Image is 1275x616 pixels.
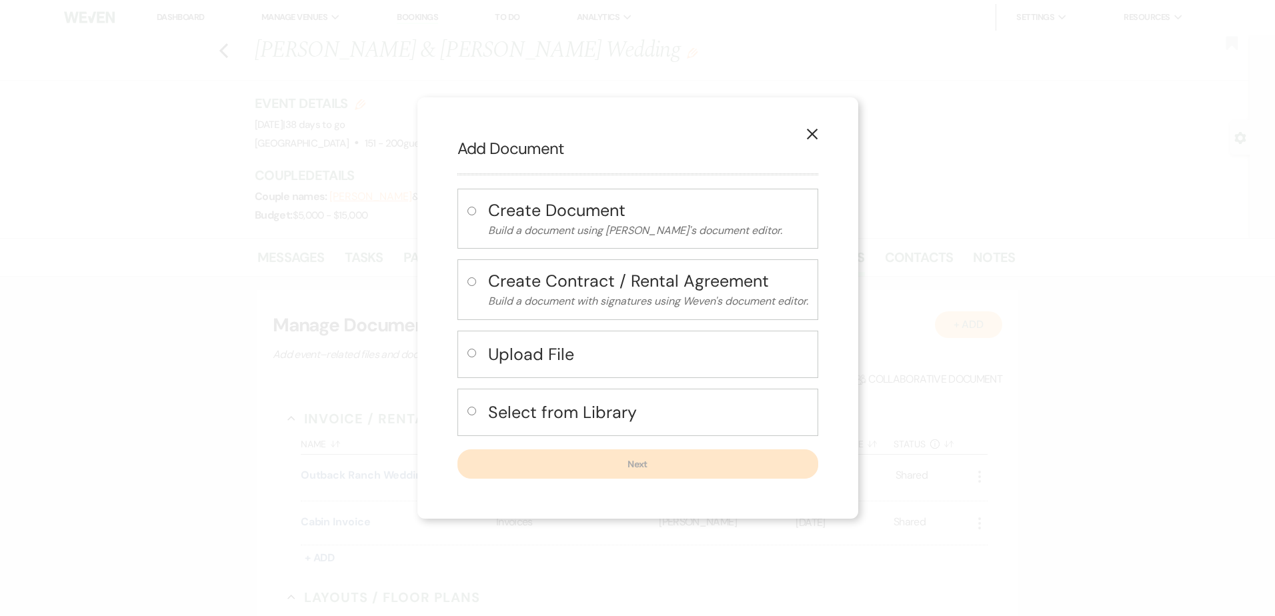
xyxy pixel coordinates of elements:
p: Build a document using [PERSON_NAME]'s document editor. [488,222,808,239]
button: Create DocumentBuild a document using [PERSON_NAME]'s document editor. [488,199,808,239]
button: Upload File [488,341,808,368]
h4: Create Document [488,199,808,222]
button: Select from Library [488,399,808,426]
h2: Add Document [457,137,818,160]
h4: Select from Library [488,401,808,424]
p: Build a document with signatures using Weven's document editor. [488,293,808,310]
button: Next [457,449,818,479]
h4: Create Contract / Rental Agreement [488,269,808,293]
button: Create Contract / Rental AgreementBuild a document with signatures using Weven's document editor. [488,269,808,310]
h4: Upload File [488,343,808,366]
